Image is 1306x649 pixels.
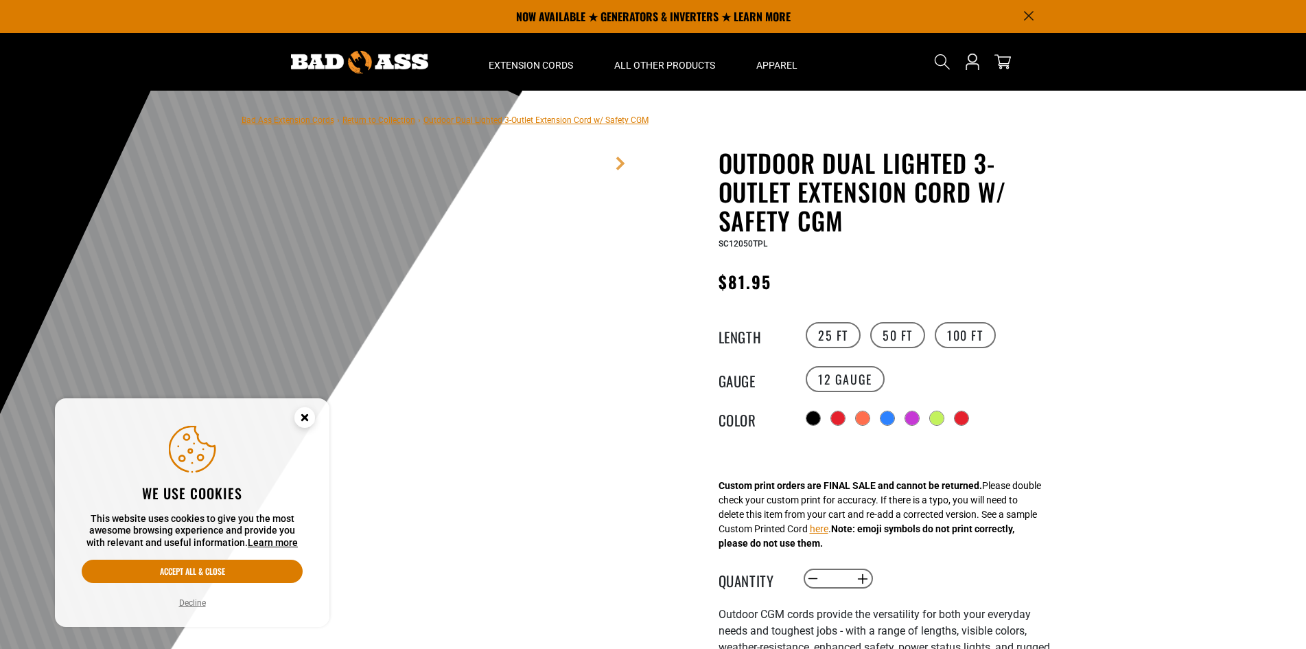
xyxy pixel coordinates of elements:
[719,148,1055,235] h1: Outdoor Dual Lighted 3-Outlet Extension Cord w/ Safety CGM
[870,322,925,348] label: 50 FT
[423,115,649,125] span: Outdoor Dual Lighted 3-Outlet Extension Cord w/ Safety CGM
[719,480,982,491] strong: Custom print orders are FINAL SALE and cannot be returned.
[337,115,340,125] span: ›
[719,479,1041,551] div: Please double check your custom print for accuracy. If there is a typo, you will need to delete t...
[342,115,415,125] a: Return to Collection
[82,560,303,583] button: Accept all & close
[82,513,303,549] p: This website uses cookies to give you the most awesome browsing experience and provide you with r...
[719,269,771,294] span: $81.95
[418,115,421,125] span: ›
[291,51,428,73] img: Bad Ass Extension Cords
[719,239,767,249] span: SC12050TPL
[614,157,627,170] a: Next
[806,366,885,392] label: 12 Gauge
[242,111,649,128] nav: breadcrumbs
[806,322,861,348] label: 25 FT
[468,33,594,91] summary: Extension Cords
[489,59,573,71] span: Extension Cords
[55,398,329,628] aside: Cookie Consent
[931,51,953,73] summary: Search
[248,537,298,548] a: Learn more
[614,59,715,71] span: All Other Products
[175,596,210,610] button: Decline
[810,522,828,536] button: here
[935,322,996,348] label: 100 FT
[594,33,736,91] summary: All Other Products
[719,570,787,588] label: Quantity
[719,370,787,388] legend: Gauge
[719,409,787,427] legend: Color
[719,326,787,344] legend: Length
[82,484,303,502] h2: We use cookies
[719,523,1014,549] strong: Note: emoji symbols do not print correctly, please do not use them.
[756,59,797,71] span: Apparel
[242,115,334,125] a: Bad Ass Extension Cords
[736,33,818,91] summary: Apparel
